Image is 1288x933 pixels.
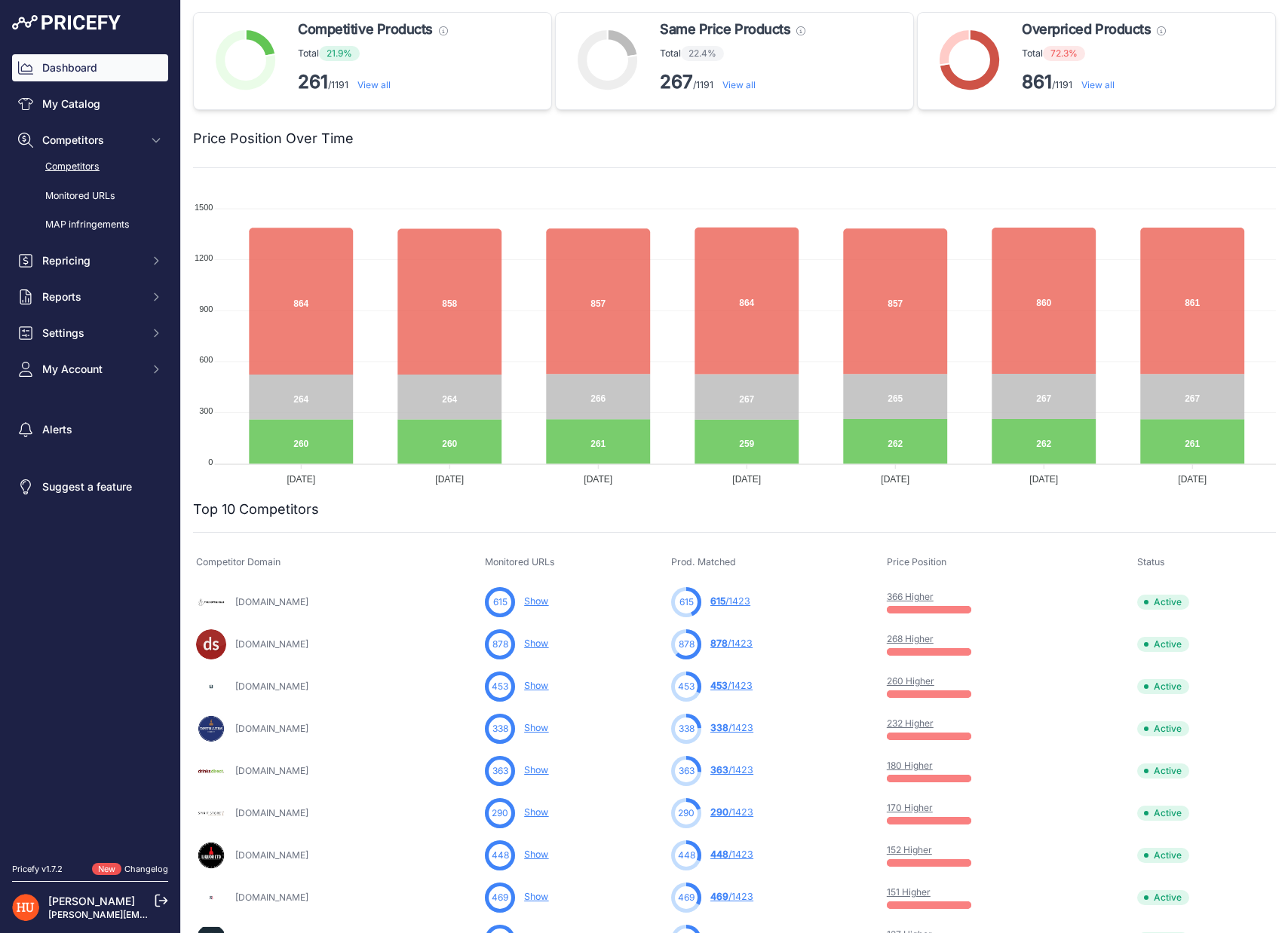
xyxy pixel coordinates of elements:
a: 338/1423 [710,722,753,733]
a: 260 Higher [887,675,934,687]
span: Competitive Products [298,19,433,40]
span: New [92,863,121,876]
a: 232 Higher [887,717,934,729]
button: Competitors [12,127,168,154]
span: Overpriced Products [1022,19,1151,40]
span: 878 [710,638,728,649]
span: 469 [710,891,728,902]
tspan: [DATE] [881,474,909,485]
span: Price Position [887,556,946,567]
h2: Price Position Over Time [193,128,354,149]
a: 453/1423 [710,680,753,691]
a: View all [722,79,756,90]
button: Repricing [12,247,168,274]
span: 878 [492,638,508,651]
span: 448 [492,849,509,862]
span: 453 [678,680,695,693]
a: Show [524,595,548,607]
p: Total [660,46,805,61]
span: Competitors [42,133,141,148]
a: 180 Higher [887,760,933,771]
tspan: 300 [199,406,213,415]
span: 615 [679,595,694,609]
a: Show [524,764,548,775]
a: Suggest a feature [12,473,168,500]
span: 615 [493,595,508,609]
h2: Top 10 Competitors [193,499,319,520]
p: Total [1022,46,1166,61]
a: 268 Higher [887,633,934,644]
a: 469/1423 [710,891,753,902]
a: View all [1081,79,1115,90]
a: [DOMAIN_NAME] [235,596,308,607]
span: 363 [710,764,728,775]
tspan: 1500 [195,203,213,212]
a: 878/1423 [710,638,753,649]
tspan: 0 [208,457,213,466]
tspan: [DATE] [1178,474,1207,485]
a: 366 Higher [887,591,934,602]
strong: 267 [660,71,693,93]
a: Changelog [124,864,168,874]
p: /1191 [1022,70,1166,94]
tspan: [DATE] [1029,474,1058,485]
span: 469 [678,891,695,904]
span: 615 [710,595,725,607]
strong: 861 [1022,71,1052,93]
span: 72.3% [1043,46,1085,61]
span: 290 [678,806,695,820]
span: 21.9% [319,46,360,61]
span: 453 [710,680,728,691]
a: [DOMAIN_NAME] [235,765,308,776]
tspan: [DATE] [287,474,315,485]
a: 290/1423 [710,806,753,818]
span: Settings [42,326,141,341]
span: 22.4% [681,46,724,61]
strong: 261 [298,71,328,93]
a: Alerts [12,416,168,443]
p: /1191 [660,70,805,94]
span: Reports [42,289,141,304]
tspan: [DATE] [584,474,612,485]
nav: Sidebar [12,54,168,845]
span: Competitor Domain [196,556,281,567]
span: Active [1137,679,1189,694]
span: Active [1137,721,1189,736]
a: View all [357,79,391,90]
span: 453 [492,680,508,693]
span: Active [1137,848,1189,863]
a: Dashboard [12,54,168,81]
span: Active [1137,806,1189,821]
a: 615/1423 [710,595,750,607]
tspan: 1200 [195,253,213,262]
button: My Account [12,356,168,383]
a: 170 Higher [887,802,933,813]
span: 290 [492,806,508,820]
a: [DOMAIN_NAME] [235,807,308,818]
a: [PERSON_NAME] [48,895,135,907]
a: Competitors [12,154,168,180]
tspan: 900 [199,304,213,314]
a: Show [524,891,548,902]
span: Same Price Products [660,19,790,40]
button: Settings [12,320,168,347]
a: Show [524,680,548,691]
span: 878 [679,638,695,651]
a: [DOMAIN_NAME] [235,723,308,734]
img: Pricefy Logo [12,15,121,30]
a: [DOMAIN_NAME] [235,892,308,903]
a: MAP infringements [12,212,168,238]
span: Active [1137,637,1189,652]
p: Total [298,46,448,61]
span: 290 [710,806,728,818]
span: 363 [679,764,695,778]
span: Active [1137,890,1189,905]
span: 448 [678,849,695,862]
a: My Catalog [12,90,168,118]
a: Show [524,722,548,733]
span: 338 [679,722,695,736]
span: Active [1137,595,1189,610]
tspan: [DATE] [435,474,464,485]
span: 363 [492,764,508,778]
span: 338 [492,722,508,736]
